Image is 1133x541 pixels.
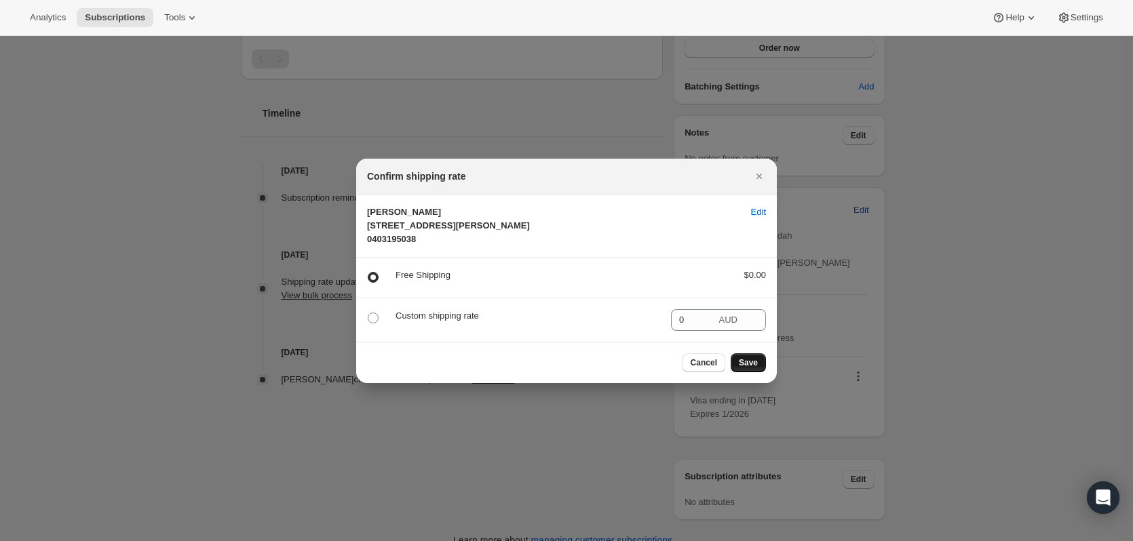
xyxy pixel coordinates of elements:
span: Analytics [30,12,66,23]
button: Close [750,167,769,186]
span: Help [1005,12,1024,23]
button: Tools [156,8,207,27]
button: Analytics [22,8,74,27]
span: AUD [719,315,737,325]
p: Free Shipping [396,268,722,282]
button: Subscriptions [77,8,153,27]
span: Subscriptions [85,12,145,23]
span: $0.00 [744,270,766,280]
button: Edit [743,201,774,223]
span: Cancel [691,357,717,368]
span: Tools [164,12,185,23]
h2: Confirm shipping rate [367,169,465,183]
span: Save [739,357,758,368]
span: Edit [751,205,766,219]
button: Help [984,8,1045,27]
div: Open Intercom Messenger [1087,481,1119,514]
span: [PERSON_NAME] [STREET_ADDRESS][PERSON_NAME] 0403195038 [367,207,530,244]
button: Save [731,353,766,372]
button: Settings [1049,8,1111,27]
p: Custom shipping rate [396,309,660,323]
span: Settings [1071,12,1103,23]
button: Cancel [683,353,725,372]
